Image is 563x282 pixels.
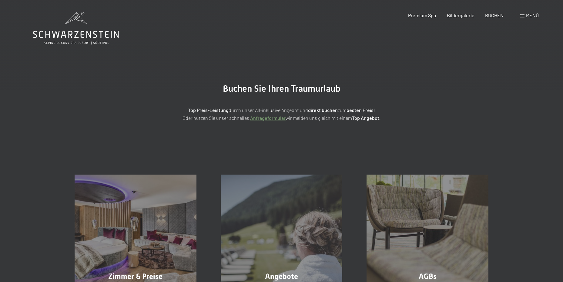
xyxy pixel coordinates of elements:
[130,106,433,122] p: durch unser All-inklusive Angebot und zum ! Oder nutzen Sie unser schnelles wir melden uns gleich...
[485,12,504,18] a: BUCHEN
[526,12,539,18] span: Menü
[347,107,374,113] strong: besten Preis
[223,83,340,94] span: Buchen Sie Ihren Traumurlaub
[419,272,437,281] span: AGBs
[447,12,474,18] a: Bildergalerie
[265,272,298,281] span: Angebote
[250,115,286,121] a: Anfrageformular
[308,107,338,113] strong: direkt buchen
[108,272,163,281] span: Zimmer & Preise
[352,115,380,121] strong: Top Angebot.
[408,12,436,18] a: Premium Spa
[188,107,229,113] strong: Top Preis-Leistung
